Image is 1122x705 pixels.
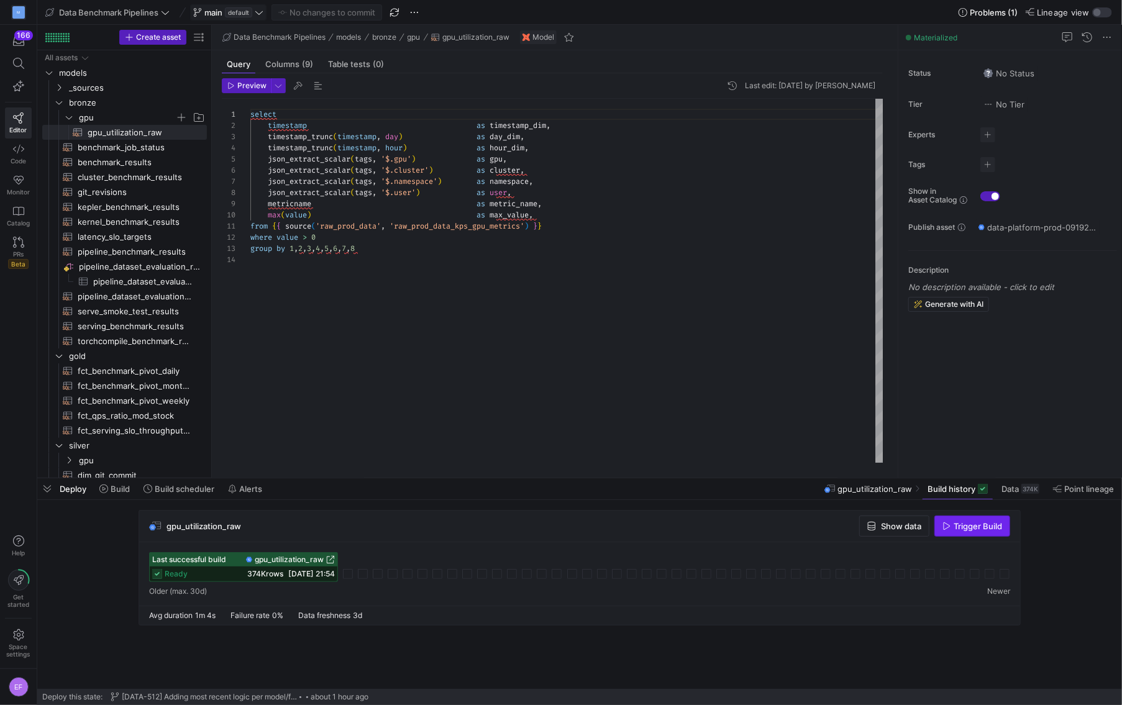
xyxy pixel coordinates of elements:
[78,394,193,408] span: fct_benchmark_pivot_weekly​​​​​​​​​​
[376,132,381,142] span: ,
[954,521,1002,531] span: Trigger Build
[107,689,372,704] button: [DATA-512] Adding most recent logic per model/framework (#97)about 1 hour ago
[390,221,524,231] span: 'raw_prod_data_kps_gpu_metrics'
[5,107,32,139] a: Editor
[537,199,542,209] span: ,
[42,259,207,274] a: pipeline_dataset_evaluation_results_long​​​​​​​​
[328,60,384,68] span: Table tests
[745,81,875,90] div: Last edit: [DATE] by [PERSON_NAME]
[908,297,989,312] button: Generate with AI
[5,565,32,613] button: Getstarted
[529,176,533,186] span: ,
[42,289,207,304] a: pipeline_dataset_evaluation_results​​​​​​​​​​
[5,674,32,700] button: EF
[268,188,350,198] span: json_extract_scalar
[429,165,433,175] span: )
[42,229,207,244] a: latency_slo_targets​​​​​​​​​​
[246,555,335,564] a: gpu_utilization_raw
[398,132,403,142] span: )
[7,593,29,608] span: Get started
[219,30,329,45] button: Data Benchmark Pipelines
[316,221,381,231] span: 'raw_prod_data'
[42,334,207,348] a: torchcompile_benchmark_results​​​​​​​​​​
[265,60,313,68] span: Columns
[69,349,205,363] span: gold
[5,624,32,663] a: Spacesettings
[42,393,207,408] div: Press SPACE to select this row.
[490,165,520,175] span: cluster
[78,319,193,334] span: serving_benchmark_results​​​​​​​​​​
[381,154,411,164] span: '$.gpu'
[350,188,355,198] span: (
[78,379,193,393] span: fct_benchmark_pivot_monthly​​​​​​​​​​
[477,132,485,142] span: as
[524,221,529,231] span: )
[490,121,546,130] span: timestamp_dim
[78,200,193,214] span: kepler_benchmark_results​​​​​​​​​​
[42,140,207,155] a: benchmark_job_status​​​​​​​​​​
[490,210,529,220] span: max_value
[334,30,365,45] button: models
[152,555,226,564] span: Last successful build
[250,243,272,253] span: group
[42,319,207,334] div: Press SPACE to select this row.
[59,66,205,80] span: models
[320,243,324,253] span: ,
[42,155,207,170] div: Press SPACE to select this row.
[307,243,311,253] span: 3
[333,132,337,142] span: (
[324,243,329,253] span: 5
[11,157,26,165] span: Code
[285,221,311,231] span: source
[42,50,207,65] div: Press SPACE to select this row.
[372,33,396,42] span: bronze
[350,154,355,164] span: (
[268,199,311,209] span: metricname
[222,243,235,254] div: 13
[42,170,207,184] div: Press SPACE to select this row.
[376,143,381,153] span: ,
[255,555,324,564] span: gpu_utilization_raw
[477,199,485,209] span: as
[908,69,970,78] span: Status
[983,99,1024,109] span: No Tier
[329,243,333,253] span: ,
[956,4,1021,20] button: Problems (1)
[385,143,403,153] span: hour
[372,176,376,186] span: ,
[337,132,376,142] span: timestamp
[350,165,355,175] span: (
[222,120,235,131] div: 2
[42,393,207,408] a: fct_benchmark_pivot_weekly​​​​​​​​​​
[490,132,520,142] span: day_dim
[381,176,437,186] span: '$.namespace'
[237,81,267,90] span: Preview
[477,121,485,130] span: as
[276,221,281,231] span: {
[342,243,346,253] span: 7
[372,154,376,164] span: ,
[373,60,384,68] span: (0)
[333,143,337,153] span: (
[268,121,307,130] span: timestamp
[987,222,1097,232] span: data-platform-prod-09192c4 / data_benchmark_pipelines_prod / gpu_utilization_raw
[42,125,207,140] a: gpu_utilization_raw​​​​​​​​​​
[42,244,207,259] div: Press SPACE to select this row.
[11,549,26,557] span: Help
[477,210,485,220] span: as
[411,154,416,164] span: )
[908,282,1117,292] p: No description available - click to edit
[42,423,207,438] div: Press SPACE to select this row.
[136,33,181,42] span: Create asset
[403,143,407,153] span: )
[59,7,158,17] span: Data Benchmark Pipelines
[42,438,207,453] div: Press SPACE to select this row.
[42,65,207,80] div: Press SPACE to select this row.
[914,33,957,42] span: Materialized
[355,154,372,164] span: tags
[222,153,235,165] div: 5
[355,176,372,186] span: tags
[79,111,175,125] span: gpu
[190,4,267,20] button: maindefault
[42,110,207,125] div: Press SPACE to select this row.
